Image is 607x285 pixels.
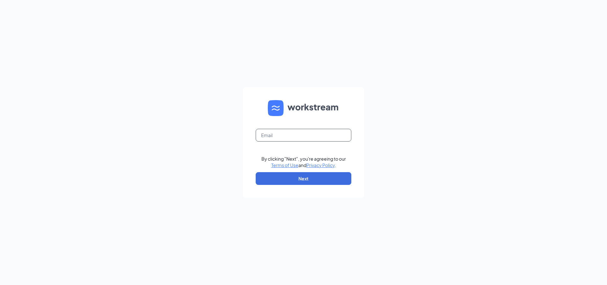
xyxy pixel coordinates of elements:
[271,162,298,168] a: Terms of Use
[261,156,346,168] div: By clicking "Next", you're agreeing to our and .
[256,129,351,142] input: Email
[268,100,339,116] img: WS logo and Workstream text
[306,162,335,168] a: Privacy Policy
[256,172,351,185] button: Next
